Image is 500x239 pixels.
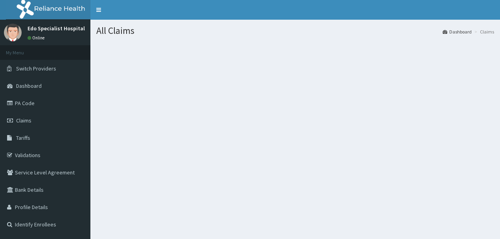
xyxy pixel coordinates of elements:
[96,26,494,36] h1: All Claims
[472,28,494,35] li: Claims
[4,24,22,41] img: User Image
[28,26,85,31] p: Edo Specialist Hospital
[443,28,472,35] a: Dashboard
[16,134,30,141] span: Tariffs
[16,117,31,124] span: Claims
[28,35,46,41] a: Online
[16,65,56,72] span: Switch Providers
[16,82,42,89] span: Dashboard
